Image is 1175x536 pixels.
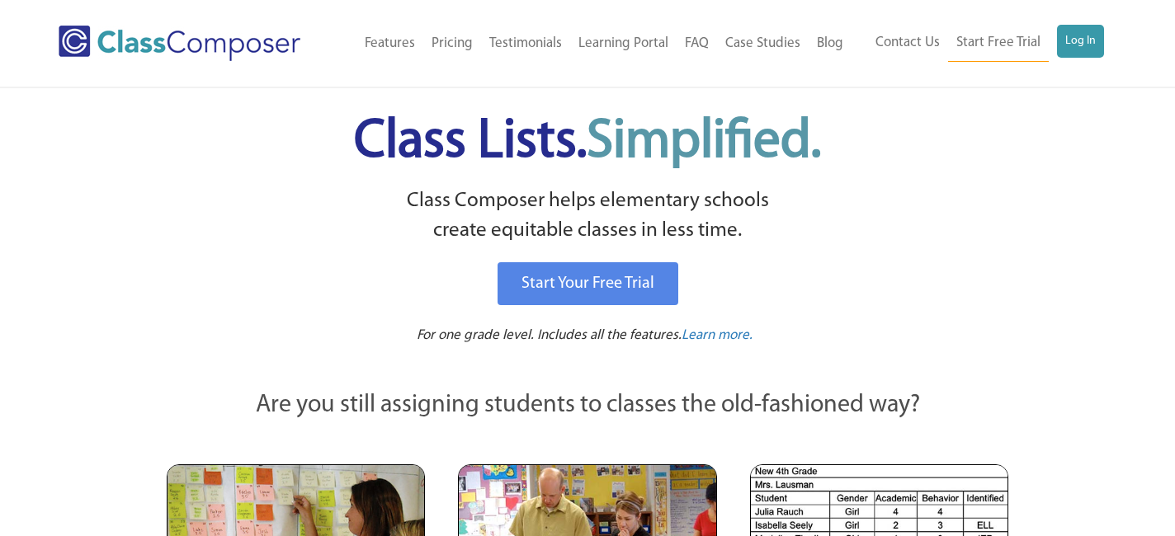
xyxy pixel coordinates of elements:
a: Contact Us [867,25,948,61]
nav: Header Menu [336,26,852,62]
span: Start Your Free Trial [521,275,654,292]
p: Are you still assigning students to classes the old-fashioned way? [167,388,1008,424]
a: Start Your Free Trial [498,262,678,305]
a: Log In [1057,25,1104,58]
span: Class Lists. [354,115,821,169]
nav: Header Menu [852,25,1103,62]
a: Testimonials [481,26,570,62]
span: Learn more. [682,328,753,342]
a: Case Studies [717,26,809,62]
img: Class Composer [59,26,300,61]
a: Features [356,26,423,62]
a: Learning Portal [570,26,677,62]
a: Blog [809,26,852,62]
a: Start Free Trial [948,25,1049,62]
a: Learn more. [682,326,753,346]
a: Pricing [423,26,481,62]
a: FAQ [677,26,717,62]
span: Simplified. [587,115,821,169]
span: For one grade level. Includes all the features. [417,328,682,342]
p: Class Composer helps elementary schools create equitable classes in less time. [164,186,1011,247]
